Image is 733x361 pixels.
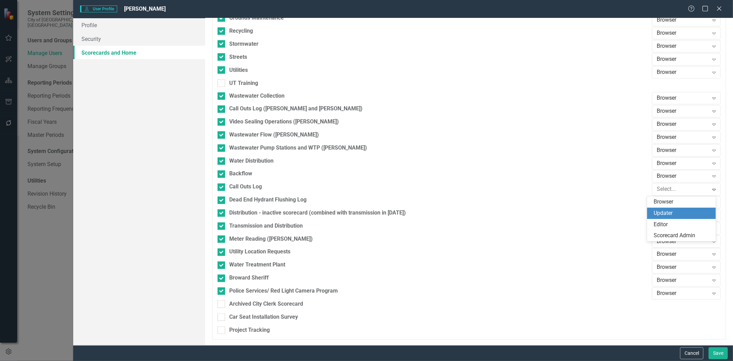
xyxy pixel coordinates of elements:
[73,32,205,46] a: Security
[657,30,709,37] div: Browser
[229,236,313,243] div: Meter Reading ([PERSON_NAME])
[229,131,319,139] div: Wastewater Flow ([PERSON_NAME])
[654,221,712,229] div: Editor
[657,95,709,102] div: Browser
[657,68,709,76] div: Browser
[229,27,253,35] div: Recycling
[229,79,258,87] div: UT Training
[657,238,709,245] div: Browser
[657,290,709,298] div: Browser
[229,314,298,321] div: Car Seat Installation Survey
[657,134,709,142] div: Browser
[229,170,252,178] div: Backflow
[654,209,712,217] div: Updater
[229,53,247,61] div: Streets
[657,43,709,51] div: Browser
[229,274,269,282] div: Broward Sheriff
[657,277,709,285] div: Browser
[657,146,709,154] div: Browser
[229,248,290,256] div: Utility Location Requests
[229,14,284,22] div: Grounds Maintenance
[229,144,367,152] div: Wastewater Pump Stations and WTP ([PERSON_NAME])
[73,18,205,32] a: Profile
[124,6,166,12] span: [PERSON_NAME]
[229,300,303,308] div: Archived City Clerk Scorecard
[657,264,709,272] div: Browser
[229,327,270,335] div: Project Tracking
[680,347,703,359] button: Cancel
[229,118,339,126] div: Video Sealing Operations ([PERSON_NAME])
[229,157,274,165] div: Water Distribution
[657,121,709,129] div: Browser
[709,347,728,359] button: Save
[229,66,248,74] div: Utilities
[229,261,285,269] div: Water Treatment Plant
[80,6,117,12] span: User Profile
[654,198,712,206] div: Browser
[657,108,709,116] div: Browser
[229,222,303,230] div: Transmission and Distribution
[229,196,307,204] div: Dead End Hydrant Flushing Log
[654,232,712,240] div: Scorecard Admin
[229,209,406,217] div: Distribution - inactive scorecard (combined with transmission in [DATE])
[229,105,363,113] div: Call Outs Log ([PERSON_NAME] and [PERSON_NAME])
[657,55,709,63] div: Browser
[73,46,205,59] a: Scorecards and Home
[657,17,709,24] div: Browser
[657,160,709,167] div: Browser
[229,183,262,191] div: Call Outs Log
[657,173,709,180] div: Browser
[229,40,258,48] div: Stormwater
[229,287,338,295] div: Police Services/ Red Light Camera Program
[229,92,285,100] div: Wastewater Collection
[657,251,709,259] div: Browser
